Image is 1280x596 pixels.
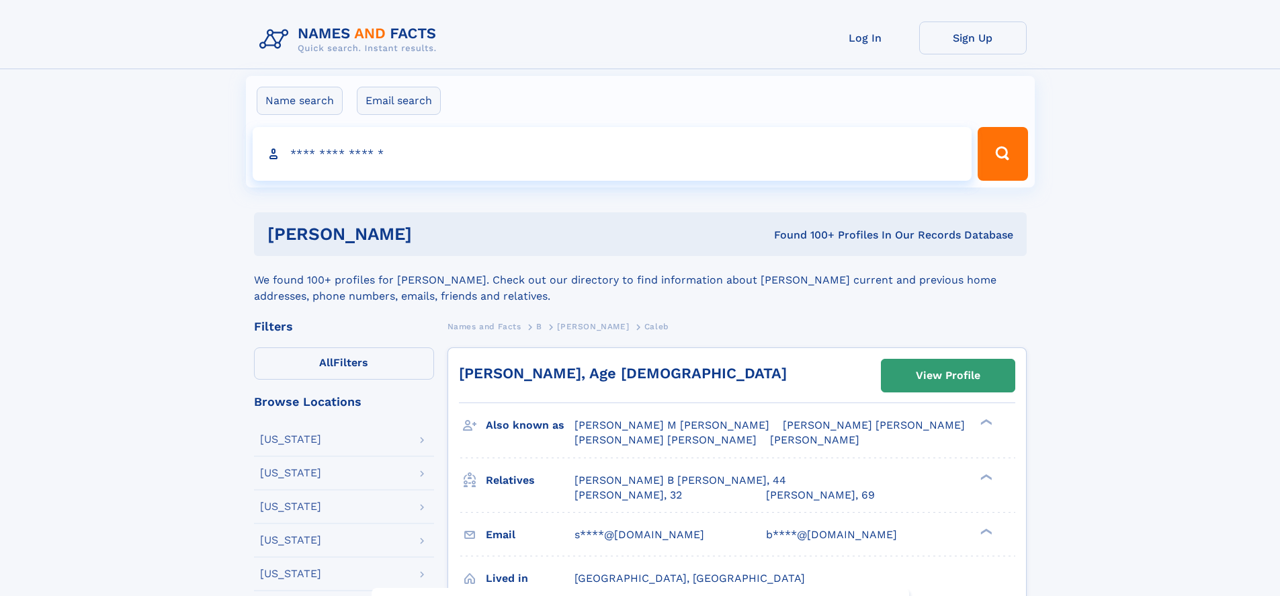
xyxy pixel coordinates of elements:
[919,22,1027,54] a: Sign Up
[254,256,1027,304] div: We found 100+ profiles for [PERSON_NAME]. Check out our directory to find information about [PERS...
[486,469,574,492] h3: Relatives
[253,127,972,181] input: search input
[557,318,629,335] a: [PERSON_NAME]
[447,318,521,335] a: Names and Facts
[574,473,786,488] a: [PERSON_NAME] B [PERSON_NAME], 44
[357,87,441,115] label: Email search
[977,472,993,481] div: ❯
[254,396,434,408] div: Browse Locations
[644,322,669,331] span: Caleb
[978,127,1027,181] button: Search Button
[536,318,542,335] a: B
[536,322,542,331] span: B
[254,321,434,333] div: Filters
[783,419,965,431] span: [PERSON_NAME] [PERSON_NAME]
[574,572,805,585] span: [GEOGRAPHIC_DATA], [GEOGRAPHIC_DATA]
[319,356,333,369] span: All
[593,228,1013,243] div: Found 100+ Profiles In Our Records Database
[486,523,574,546] h3: Email
[260,501,321,512] div: [US_STATE]
[766,488,875,503] a: [PERSON_NAME], 69
[882,359,1015,392] a: View Profile
[257,87,343,115] label: Name search
[574,488,682,503] a: [PERSON_NAME], 32
[557,322,629,331] span: [PERSON_NAME]
[977,418,993,427] div: ❯
[574,433,757,446] span: [PERSON_NAME] [PERSON_NAME]
[486,414,574,437] h3: Also known as
[459,365,787,382] a: [PERSON_NAME], Age [DEMOGRAPHIC_DATA]
[574,419,769,431] span: [PERSON_NAME] M [PERSON_NAME]
[260,568,321,579] div: [US_STATE]
[977,527,993,536] div: ❯
[254,347,434,380] label: Filters
[812,22,919,54] a: Log In
[486,567,574,590] h3: Lived in
[267,226,593,243] h1: [PERSON_NAME]
[254,22,447,58] img: Logo Names and Facts
[260,434,321,445] div: [US_STATE]
[260,468,321,478] div: [US_STATE]
[260,535,321,546] div: [US_STATE]
[770,433,859,446] span: [PERSON_NAME]
[916,360,980,391] div: View Profile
